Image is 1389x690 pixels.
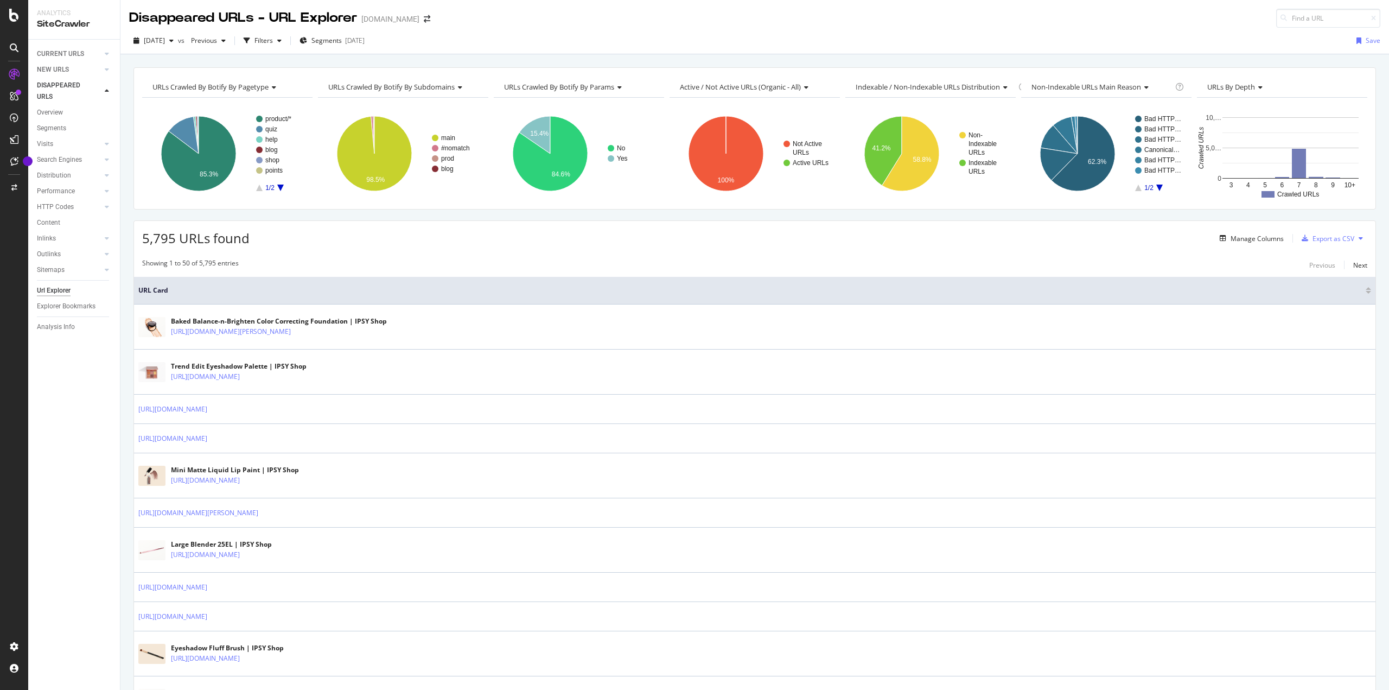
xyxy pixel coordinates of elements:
[37,154,82,166] div: Search Engines
[265,156,279,164] text: shop
[1144,115,1181,123] text: Bad HTTP…
[441,155,454,162] text: prod
[37,285,112,296] a: Url Explorer
[1144,125,1181,133] text: Bad HTTP…
[494,106,664,201] div: A chart.
[1314,181,1318,189] text: 8
[969,140,997,148] text: Indexable
[311,36,342,45] span: Segments
[37,233,101,244] a: Inlinks
[138,286,1363,295] span: URL Card
[37,18,111,30] div: SiteCrawler
[37,321,112,333] a: Analysis Info
[1263,181,1267,189] text: 5
[1207,82,1255,92] span: URLs by Depth
[1366,36,1380,45] div: Save
[1297,181,1301,189] text: 7
[37,48,101,60] a: CURRENT URLS
[793,159,829,167] text: Active URLs
[37,186,75,197] div: Performance
[254,36,273,45] div: Filters
[845,106,1016,201] svg: A chart.
[37,249,61,260] div: Outlinks
[1352,32,1380,49] button: Save
[138,644,165,664] img: main image
[793,140,822,148] text: Not Active
[37,321,75,333] div: Analysis Info
[144,36,165,45] span: 2025 Aug. 10th
[1345,181,1355,189] text: 10+
[171,643,287,653] div: Eyeshadow Fluff Brush | IPSY Shop
[138,433,207,444] a: [URL][DOMAIN_NAME]
[138,540,165,561] img: main image
[1331,181,1335,189] text: 9
[37,301,95,312] div: Explorer Bookmarks
[1197,127,1205,169] text: Crawled URLs
[138,317,165,338] img: main image
[670,106,840,201] div: A chart.
[37,123,66,134] div: Segments
[1144,136,1181,143] text: Bad HTTP…
[441,134,455,142] text: main
[530,130,549,137] text: 15.4%
[361,14,419,24] div: [DOMAIN_NAME]
[853,78,1016,96] h4: Indexable / Non-Indexable URLs Distribution
[617,144,626,152] text: No
[171,653,240,664] a: [URL][DOMAIN_NAME]
[171,371,240,382] a: [URL][DOMAIN_NAME]
[318,106,488,201] svg: A chart.
[142,106,313,201] div: A chart.
[37,138,101,150] a: Visits
[37,9,111,18] div: Analytics
[37,249,101,260] a: Outlinks
[171,362,307,371] div: Trend Edit Eyeshadow Palette | IPSY Shop
[1312,234,1354,243] div: Export as CSV
[1206,114,1221,122] text: 10,…
[37,264,65,276] div: Sitemaps
[37,64,101,75] a: NEW URLS
[37,170,71,181] div: Distribution
[37,201,101,213] a: HTTP Codes
[171,316,387,326] div: Baked Balance-n-Brighten Color Correcting Foundation | IPSY Shop
[345,36,365,45] div: [DATE]
[37,123,112,134] a: Segments
[1144,156,1181,164] text: Bad HTTP…
[1218,175,1221,182] text: 0
[239,32,286,49] button: Filters
[1197,106,1367,201] div: A chart.
[1229,181,1233,189] text: 3
[37,186,101,197] a: Performance
[138,582,207,593] a: [URL][DOMAIN_NAME]
[138,611,207,622] a: [URL][DOMAIN_NAME]
[366,176,385,183] text: 98.5%
[1309,261,1335,270] div: Previous
[129,32,178,49] button: [DATE]
[37,80,92,103] div: DISAPPEARED URLS
[1088,158,1106,166] text: 62.3%
[1352,653,1378,679] iframe: Intercom live chat
[187,32,230,49] button: Previous
[1276,9,1380,28] input: Find a URL
[441,165,454,173] text: blog
[129,9,357,27] div: Disappeared URLs - URL Explorer
[969,131,983,139] text: Non-
[617,155,628,162] text: Yes
[37,170,101,181] a: Distribution
[171,326,291,337] a: [URL][DOMAIN_NAME][PERSON_NAME]
[328,82,455,92] span: URLs Crawled By Botify By subdomains
[265,184,275,192] text: 1/2
[37,264,101,276] a: Sitemaps
[37,201,74,213] div: HTTP Codes
[265,136,278,143] text: help
[1144,146,1180,154] text: Canonical…
[37,233,56,244] div: Inlinks
[678,78,830,96] h4: Active / Not Active URLs
[171,465,299,475] div: Mini Matte Liquid Lip Paint | IPSY Shop
[150,78,303,96] h4: URLs Crawled By Botify By pagetype
[1280,181,1284,189] text: 6
[171,475,240,486] a: [URL][DOMAIN_NAME]
[178,36,187,45] span: vs
[142,258,239,271] div: Showing 1 to 50 of 5,795 entries
[552,170,570,178] text: 84.6%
